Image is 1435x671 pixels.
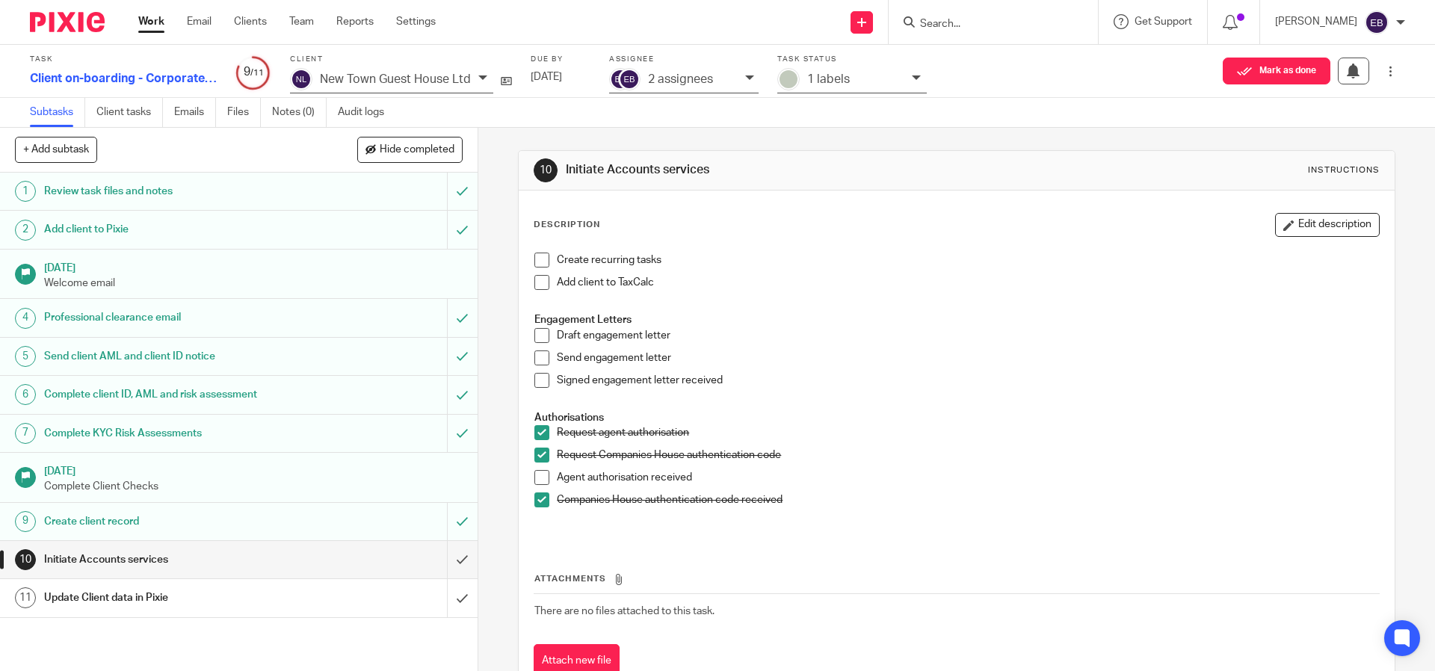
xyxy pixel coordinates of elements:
a: Audit logs [338,98,395,127]
h1: Complete client ID, AML and risk assessment [44,383,303,406]
h1: Complete KYC Risk Assessments [44,422,303,445]
a: Team [289,14,314,29]
p: [PERSON_NAME] [1275,14,1357,29]
img: svg%3E [1365,10,1389,34]
small: /11 [250,69,264,77]
div: 7 [15,423,36,444]
p: Create recurring tasks [557,253,1378,268]
h1: [DATE] [44,257,463,276]
img: svg%3E [618,68,641,90]
a: Notes (0) [272,98,327,127]
button: Edit description [1275,213,1380,237]
a: Emails [174,98,216,127]
p: 2 assignees [648,72,713,86]
label: Client [290,55,512,64]
p: Signed engagement letter received [557,373,1378,388]
a: Clients [234,14,267,29]
div: Instructions [1308,164,1380,176]
div: 9 [15,511,36,532]
div: 9 [235,64,271,81]
h1: Send client AML and client ID notice [44,345,303,368]
button: Hide completed [357,137,463,162]
h1: Initiate Accounts services [566,162,989,178]
a: Settings [396,14,436,29]
p: Add client to TaxCalc [557,275,1378,290]
span: Hide completed [380,144,454,156]
input: Search [919,18,1053,31]
p: Agent authorisation received [557,470,1378,485]
h1: Professional clearance email [44,306,303,329]
a: Client tasks [96,98,163,127]
div: 4 [15,308,36,329]
label: Due by [531,55,590,64]
a: Email [187,14,212,29]
span: There are no files attached to this task. [534,606,715,616]
img: Pixie [30,12,105,32]
h1: Create client record [44,510,303,533]
div: 10 [15,549,36,570]
h1: Add client to Pixie [44,218,303,241]
button: Mark as done [1223,58,1330,84]
a: Reports [336,14,374,29]
label: Task [30,55,217,64]
p: Complete Client Checks [44,479,463,494]
h1: Update Client data in Pixie [44,587,303,609]
label: Task status [777,55,927,64]
h1: Initiate Accounts services [44,548,303,571]
div: 10 [534,158,558,182]
a: Subtasks [30,98,85,127]
p: Welcome email [44,276,463,291]
p: Send engagement letter [557,350,1378,365]
h1: [DATE] [44,460,463,479]
span: [DATE] [531,72,562,82]
p: Description [534,219,600,231]
div: 6 [15,384,36,405]
span: Mark as done [1259,66,1316,76]
div: 1 [15,181,36,202]
img: svg%3E [609,68,632,90]
div: 5 [15,346,36,367]
h4: Engagement Letters [534,312,1378,327]
h1: Review task files and notes [44,180,303,202]
label: Assignee [609,55,759,64]
span: Attachments [534,575,606,583]
a: Work [138,14,164,29]
div: 2 [15,220,36,241]
button: + Add subtask [15,137,97,162]
span: Get Support [1135,16,1192,27]
h4: Authorisations [534,410,1378,425]
a: Files [227,98,261,127]
p: Request agent authorisation [557,425,1378,440]
p: Companies House authentication code received [557,492,1378,507]
img: svg%3E [290,68,312,90]
p: Draft engagement letter [557,328,1378,343]
p: 1 labels [807,72,850,86]
div: 11 [15,587,36,608]
p: Request Companies House authentication code [557,448,1378,463]
p: New Town Guest House Ltd [320,72,471,86]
